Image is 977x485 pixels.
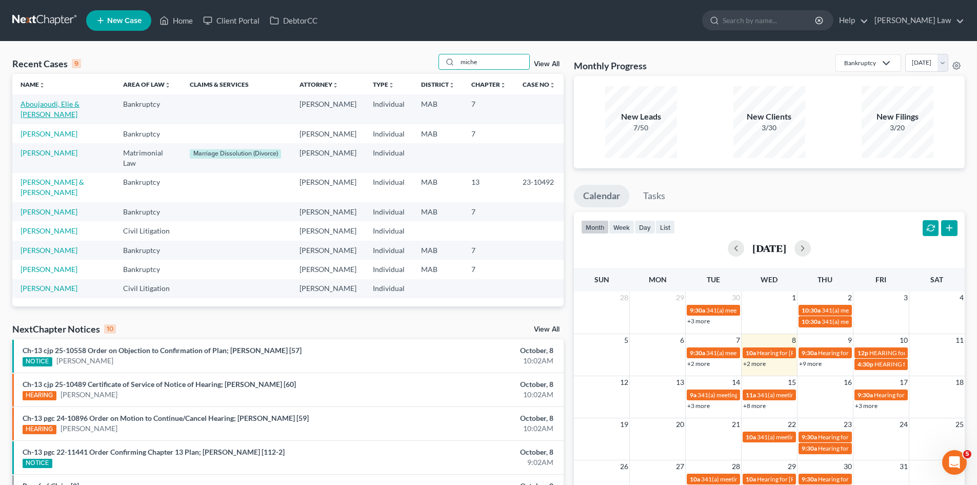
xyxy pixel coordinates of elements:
[383,423,553,434] div: 10:02AM
[697,391,796,399] span: 341(a) meeting for [PERSON_NAME]
[687,402,710,410] a: +3 more
[291,173,365,202] td: [PERSON_NAME]
[942,450,967,475] iframe: Intercom live chat
[619,292,629,304] span: 28
[383,447,553,457] div: October, 8
[39,82,45,88] i: unfold_more
[115,279,182,298] td: Civil Litigation
[115,202,182,221] td: Bankruptcy
[413,124,463,143] td: MAB
[706,306,805,314] span: 341(a) meeting for [PERSON_NAME]
[291,94,365,124] td: [PERSON_NAME]
[198,11,265,30] a: Client Portal
[791,292,797,304] span: 1
[930,275,943,284] span: Sat
[959,292,965,304] span: 4
[634,220,655,234] button: day
[457,54,529,69] input: Search by name...
[869,349,955,357] span: HEARING for [PERSON_NAME]
[12,323,116,335] div: NextChapter Notices
[21,148,77,157] a: [PERSON_NAME]
[822,318,921,325] span: 341(a) meeting for [PERSON_NAME]
[690,349,705,357] span: 9:30a
[619,460,629,473] span: 26
[365,279,413,298] td: Individual
[291,202,365,221] td: [PERSON_NAME]
[843,418,853,431] span: 23
[791,334,797,346] span: 8
[706,349,805,357] span: 341(a) meeting for [PERSON_NAME]
[731,376,741,389] span: 14
[388,82,394,88] i: unfold_more
[56,356,113,366] a: [PERSON_NAME]
[731,418,741,431] span: 21
[752,243,786,254] h2: [DATE]
[858,391,873,399] span: 9:30a
[291,221,365,240] td: [PERSON_NAME]
[869,11,964,30] a: [PERSON_NAME] Law
[104,324,116,334] div: 10
[899,376,909,389] span: 17
[787,418,797,431] span: 22
[574,60,647,72] h3: Monthly Progress
[723,11,816,30] input: Search by name...
[463,173,514,202] td: 13
[190,149,281,159] div: Marriage Dissolution (Divorce)
[787,376,797,389] span: 15
[731,292,741,304] span: 30
[523,81,555,88] a: Case Nounfold_more
[874,391,954,399] span: Hearing for [PERSON_NAME]
[843,376,853,389] span: 16
[115,94,182,124] td: Bankruptcy
[623,334,629,346] span: 5
[23,459,52,468] div: NOTICE
[61,390,117,400] a: [PERSON_NAME]
[21,100,79,119] a: Aboujaoudi, Elie & [PERSON_NAME]
[954,418,965,431] span: 25
[802,433,817,441] span: 9:30a
[72,59,81,68] div: 9
[799,360,822,367] a: +9 more
[413,173,463,202] td: MAB
[23,425,56,434] div: HEARING
[115,143,182,172] td: Matrimonial Law
[655,220,675,234] button: list
[675,418,685,431] span: 20
[332,82,338,88] i: unfold_more
[757,391,856,399] span: 341(a) meeting for [PERSON_NAME]
[413,94,463,124] td: MAB
[899,334,909,346] span: 10
[463,124,514,143] td: 7
[463,241,514,260] td: 7
[818,433,898,441] span: Hearing for [PERSON_NAME]
[701,475,800,483] span: 341(a) meeting for [PERSON_NAME]
[690,475,700,483] span: 10a
[874,360,961,368] span: HEARING for [PERSON_NAME]
[291,260,365,279] td: [PERSON_NAME]
[463,260,514,279] td: 7
[963,450,971,458] span: 5
[23,346,302,355] a: Ch-13 cjp 25-10558 Order on Objection to Confirmation of Plan; [PERSON_NAME] [57]
[731,460,741,473] span: 28
[23,391,56,400] div: HEARING
[802,475,817,483] span: 9:30a
[383,379,553,390] div: October, 8
[746,391,756,399] span: 11a
[605,111,677,123] div: New Leads
[818,275,832,284] span: Thu
[23,448,285,456] a: Ch-13 pgc 22-11441 Order Confirming Chapter 13 Plan; [PERSON_NAME] [112-2]
[690,391,696,399] span: 9a
[746,349,756,357] span: 10a
[843,460,853,473] span: 30
[802,349,817,357] span: 9:30a
[954,334,965,346] span: 11
[619,376,629,389] span: 12
[449,82,455,88] i: unfold_more
[862,123,933,133] div: 3/20
[802,444,817,452] span: 9:30a
[413,202,463,221] td: MAB
[21,81,45,88] a: Nameunfold_more
[21,226,77,235] a: [PERSON_NAME]
[383,457,553,468] div: 9:02AM
[743,402,766,410] a: +8 more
